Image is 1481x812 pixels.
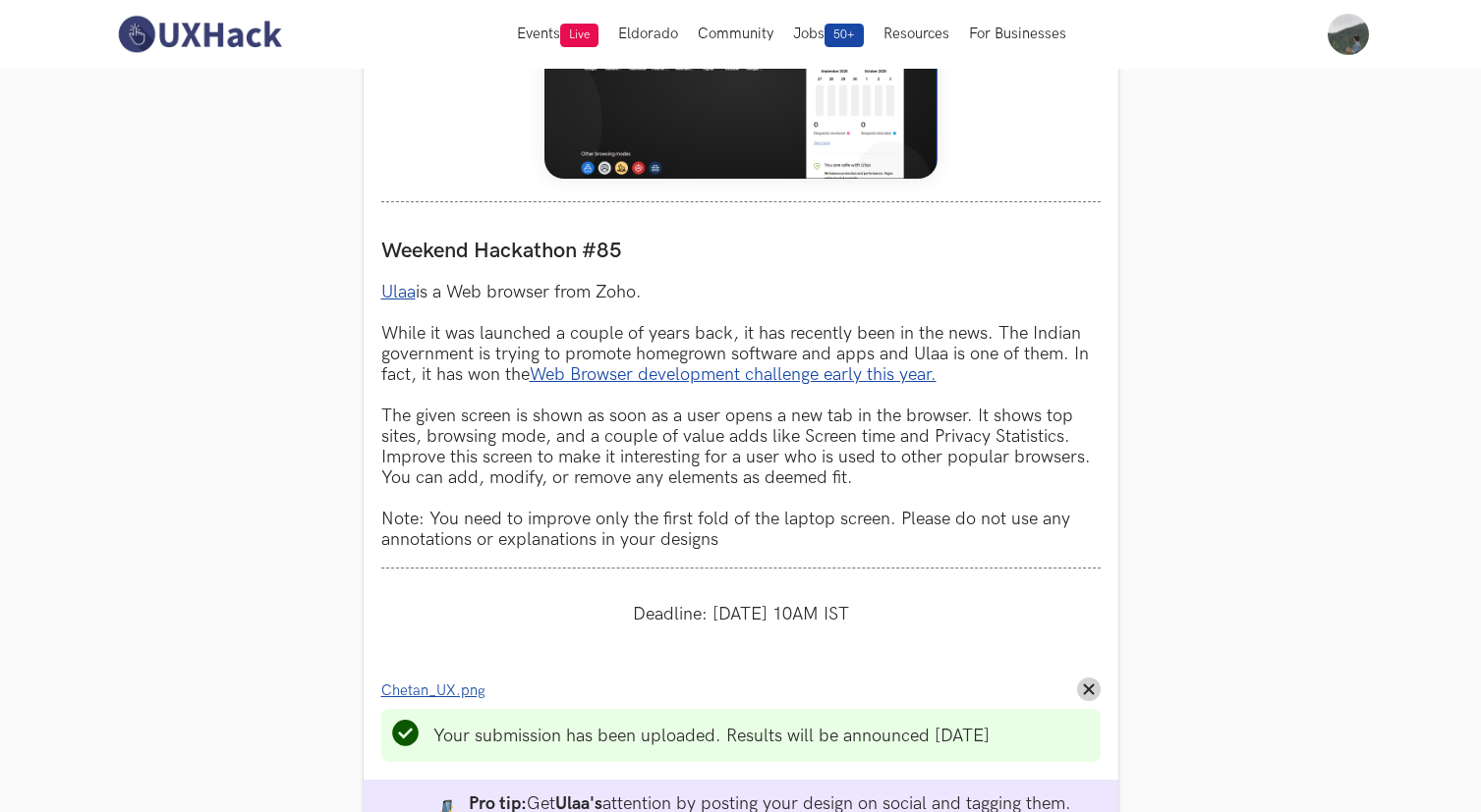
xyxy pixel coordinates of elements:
span: 50+ [825,24,864,47]
a: Chetan_UX.png [381,679,497,700]
li: Your submission has been uploaded. Results will be announced [DATE] [433,726,990,746]
label: Weekend Hackathon #85 [381,238,1101,264]
img: Your profile pic [1328,14,1369,55]
a: Ulaa [381,282,416,302]
span: Chetan_UX.png [381,682,485,699]
p: is a Web browser from Zoho. While it was launched a couple of years back, it has recently been in... [381,282,1101,550]
img: UXHack-logo.png [112,14,287,55]
span: Live [560,24,598,47]
div: Deadline: [DATE] 10AM IST [381,586,1101,642]
a: Web Browser development challenge early this year. [530,364,937,385]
